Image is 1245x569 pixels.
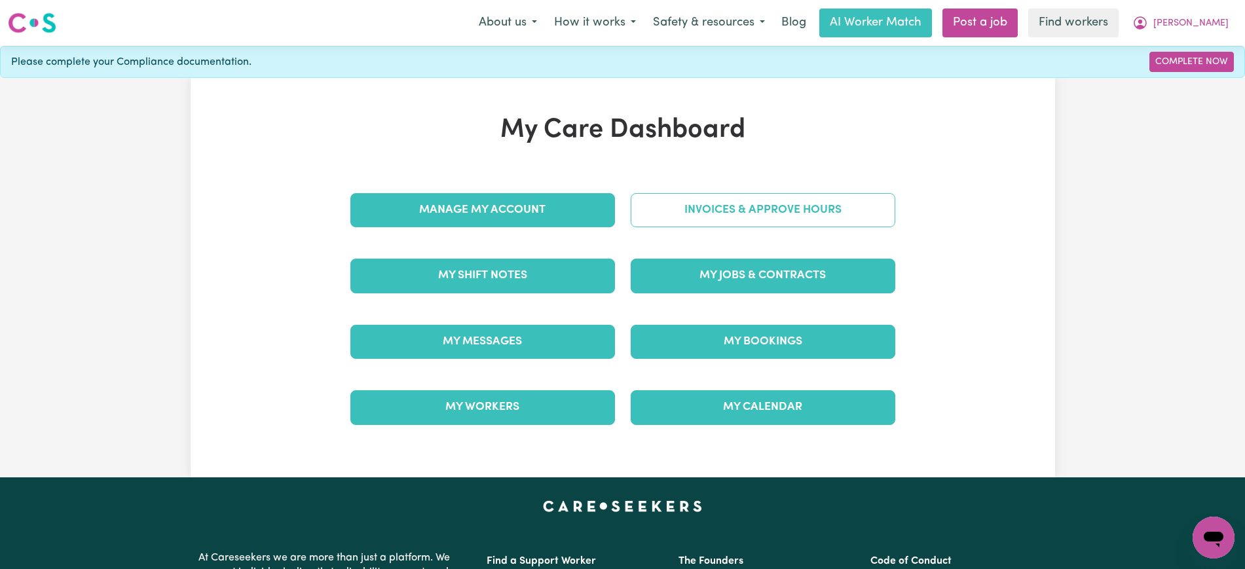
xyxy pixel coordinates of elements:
a: AI Worker Match [819,9,932,37]
a: My Jobs & Contracts [631,259,895,293]
a: Code of Conduct [870,556,952,566]
button: Safety & resources [644,9,773,37]
a: Post a job [942,9,1018,37]
a: My Workers [350,390,615,424]
a: Complete Now [1149,52,1234,72]
a: Find workers [1028,9,1119,37]
a: Blog [773,9,814,37]
h1: My Care Dashboard [343,115,903,146]
span: [PERSON_NAME] [1153,16,1229,31]
a: My Shift Notes [350,259,615,293]
button: About us [470,9,546,37]
a: Find a Support Worker [487,556,596,566]
iframe: Button to launch messaging window [1193,517,1235,559]
a: Invoices & Approve Hours [631,193,895,227]
img: Careseekers logo [8,11,56,35]
button: How it works [546,9,644,37]
a: Manage My Account [350,193,615,227]
a: My Bookings [631,325,895,359]
span: Please complete your Compliance documentation. [11,54,251,70]
a: Careseekers logo [8,8,56,38]
a: My Messages [350,325,615,359]
a: Careseekers home page [543,501,702,511]
a: My Calendar [631,390,895,424]
button: My Account [1124,9,1237,37]
a: The Founders [678,556,743,566]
